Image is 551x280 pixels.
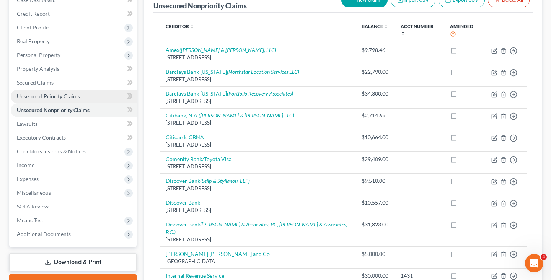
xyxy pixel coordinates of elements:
[17,120,37,127] span: Lawsuits
[362,23,388,29] a: Balance unfold_more
[362,46,388,54] div: $9,798.46
[362,272,388,280] div: $30,000.00
[166,156,231,162] a: Comenity Bank/Toyota Visa
[166,90,293,97] a: Barclays Bank [US_STATE](Portfolio Recovery Associates)
[362,199,388,207] div: $10,557.00
[166,76,349,83] div: [STREET_ADDRESS]
[11,7,137,21] a: Credit Report
[166,207,349,214] div: [STREET_ADDRESS]
[17,217,43,223] span: Means Test
[166,134,204,140] a: Citicards CBNA
[362,90,388,98] div: $34,300.00
[362,221,388,228] div: $31,823.00
[362,68,388,76] div: $22,790.00
[153,1,247,10] div: Unsecured Nonpriority Claims
[362,177,388,185] div: $9,510.00
[17,52,60,58] span: Personal Property
[362,133,388,141] div: $10,664.00
[166,258,349,265] div: [GEOGRAPHIC_DATA]
[11,76,137,90] a: Secured Claims
[362,250,388,258] div: $5,000.00
[525,254,543,272] iframe: Intercom live chat
[199,112,294,119] i: ([PERSON_NAME] & [PERSON_NAME] LLC)
[227,90,293,97] i: (Portfolio Recovery Associates)
[166,68,299,75] a: Barclays Bank [US_STATE](Northstar Location Services LLC)
[401,272,438,280] div: 1431
[190,24,194,29] i: unfold_more
[166,112,294,119] a: Citibank, N.A.([PERSON_NAME] & [PERSON_NAME] LLC)
[17,10,50,17] span: Credit Report
[166,221,347,235] i: ([PERSON_NAME] & Associates, PC, [PERSON_NAME] & Associates, P.C.)
[17,203,49,210] span: SOFA Review
[166,221,347,235] a: Discover Bank([PERSON_NAME] & Associates, PC, [PERSON_NAME] & Associates, P.C.)
[17,24,49,31] span: Client Profile
[17,79,54,86] span: Secured Claims
[17,189,51,196] span: Miscellaneous
[401,23,434,36] a: Acct Number unfold_more
[17,176,39,182] span: Expenses
[227,68,299,75] i: (Northstar Location Services LLC)
[166,163,349,170] div: [STREET_ADDRESS]
[541,254,547,260] span: 4
[11,117,137,131] a: Lawsuits
[17,231,71,237] span: Additional Documents
[401,31,405,36] i: unfold_more
[166,54,349,61] div: [STREET_ADDRESS]
[166,185,349,192] div: [STREET_ADDRESS]
[166,199,200,206] a: Discover Bank
[166,251,270,257] a: [PERSON_NAME] [PERSON_NAME] and Co
[17,38,50,44] span: Real Property
[17,148,86,155] span: Codebtors Insiders & Notices
[362,112,388,119] div: $2,714.69
[179,47,276,53] i: ([PERSON_NAME] & [PERSON_NAME], LLC)
[166,236,349,243] div: [STREET_ADDRESS]
[11,90,137,103] a: Unsecured Priority Claims
[9,253,137,271] a: Download & Print
[166,98,349,105] div: [STREET_ADDRESS]
[166,23,194,29] a: Creditor unfold_more
[11,103,137,117] a: Unsecured Nonpriority Claims
[11,200,137,213] a: SOFA Review
[11,131,137,145] a: Executory Contracts
[166,141,349,148] div: [STREET_ADDRESS]
[166,119,349,127] div: [STREET_ADDRESS]
[17,107,90,113] span: Unsecured Nonpriority Claims
[384,24,388,29] i: unfold_more
[17,134,66,141] span: Executory Contracts
[200,177,250,184] i: (Selip & Stylianou, LLP)
[17,93,80,99] span: Unsecured Priority Claims
[166,272,224,279] a: Internal Revenue Service
[17,65,59,72] span: Property Analysis
[166,47,276,53] a: Amex([PERSON_NAME] & [PERSON_NAME], LLC)
[11,62,137,76] a: Property Analysis
[17,162,34,168] span: Income
[166,177,250,184] a: Discover Bank(Selip & Stylianou, LLP)
[362,155,388,163] div: $29,409.00
[444,19,485,43] th: Amended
